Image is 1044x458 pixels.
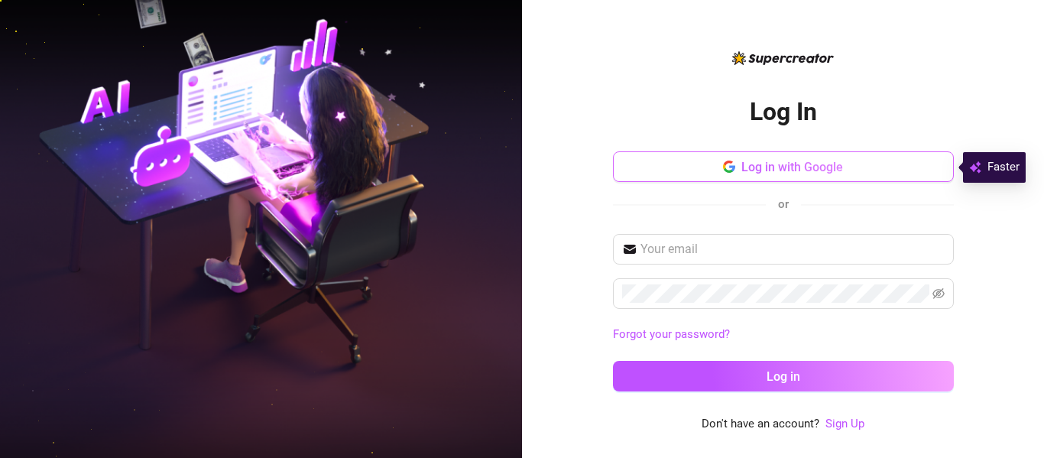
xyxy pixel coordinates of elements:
button: Log in [613,361,954,391]
a: Sign Up [825,415,864,434]
h2: Log In [750,96,817,128]
span: Faster [987,158,1020,177]
a: Forgot your password? [613,327,730,341]
span: Don't have an account? [702,415,819,434]
input: Your email [640,240,945,258]
button: Log in with Google [613,151,954,182]
a: Forgot your password? [613,326,954,344]
img: logo-BBDzfeDw.svg [732,51,834,65]
span: Log in with Google [741,160,843,174]
span: Log in [767,369,800,384]
a: Sign Up [825,417,864,430]
span: or [778,197,789,211]
img: svg%3e [969,158,981,177]
span: eye-invisible [932,287,945,300]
